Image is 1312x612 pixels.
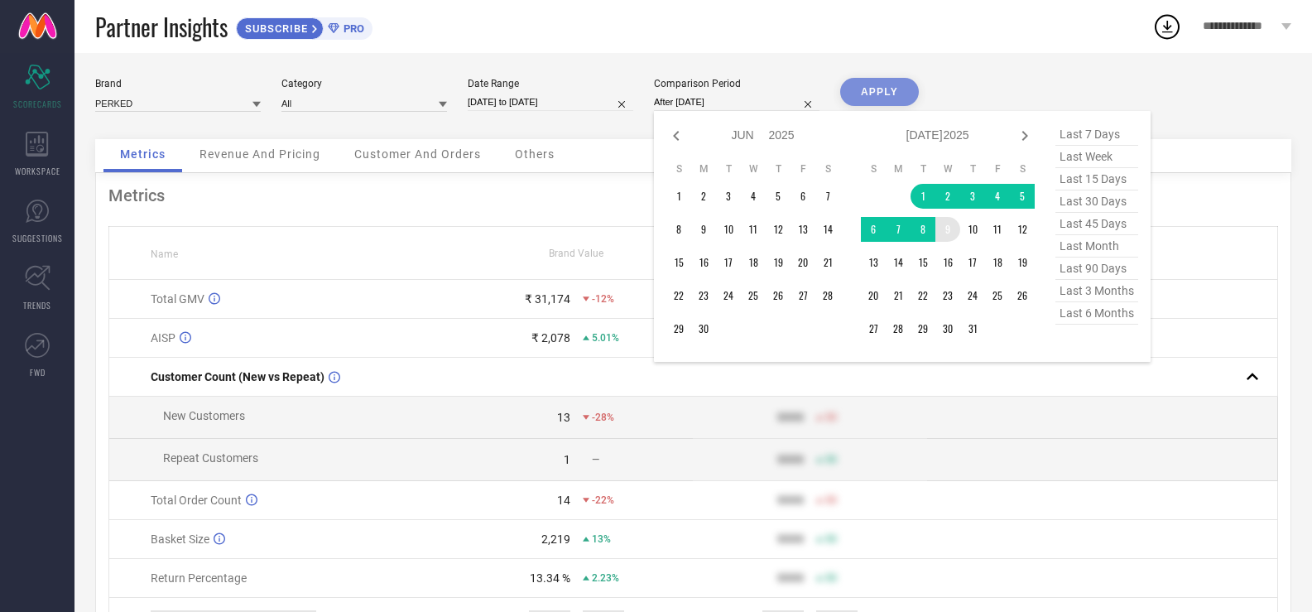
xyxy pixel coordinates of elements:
th: Tuesday [716,162,741,176]
td: Thu Jun 26 2025 [766,283,791,308]
div: ₹ 31,174 [525,292,570,306]
div: 9999 [777,453,804,466]
span: SCORECARDS [13,98,62,110]
th: Thursday [766,162,791,176]
input: Select comparison period [654,94,819,111]
span: -28% [592,412,614,423]
span: WORKSPACE [15,165,60,177]
span: SUGGESTIONS [12,232,63,244]
td: Tue Jul 01 2025 [911,184,935,209]
span: Customer And Orders [354,147,481,161]
td: Wed Jul 09 2025 [935,217,960,242]
td: Sat Jul 05 2025 [1010,184,1035,209]
th: Sunday [666,162,691,176]
div: Next month [1015,126,1035,146]
td: Sat Jul 26 2025 [1010,283,1035,308]
span: Others [515,147,555,161]
td: Sun Jul 27 2025 [861,316,886,341]
td: Fri Jul 11 2025 [985,217,1010,242]
th: Thursday [960,162,985,176]
td: Wed Jul 23 2025 [935,283,960,308]
td: Fri Jul 18 2025 [985,250,1010,275]
td: Tue Jun 24 2025 [716,283,741,308]
td: Mon Jun 09 2025 [691,217,716,242]
td: Mon Jul 07 2025 [886,217,911,242]
div: 9999 [777,571,804,585]
td: Mon Jun 23 2025 [691,283,716,308]
span: 50 [825,572,837,584]
div: ₹ 2,078 [531,331,570,345]
div: Metrics [108,186,1278,205]
span: AISP [151,331,175,345]
td: Tue Jul 08 2025 [911,217,935,242]
td: Mon Jun 16 2025 [691,250,716,275]
span: FWD [30,366,46,378]
td: Mon Jun 02 2025 [691,184,716,209]
div: Open download list [1152,12,1182,41]
span: New Customers [163,409,245,422]
span: last 45 days [1055,213,1138,235]
td: Thu Jun 19 2025 [766,250,791,275]
span: Repeat Customers [163,451,258,465]
td: Sat Jun 07 2025 [815,184,840,209]
span: — [592,454,599,465]
span: -22% [592,494,614,506]
td: Tue Jun 17 2025 [716,250,741,275]
div: Date Range [468,78,633,89]
div: 1 [564,453,570,466]
td: Fri Jul 25 2025 [985,283,1010,308]
span: last 90 days [1055,258,1138,280]
td: Wed Jun 04 2025 [741,184,766,209]
td: Fri Jun 13 2025 [791,217,815,242]
td: Tue Jul 22 2025 [911,283,935,308]
div: 9999 [777,411,804,424]
td: Tue Jul 29 2025 [911,316,935,341]
td: Sun Jul 13 2025 [861,250,886,275]
span: last 3 months [1055,280,1138,302]
td: Thu Jul 31 2025 [960,316,985,341]
div: 9999 [777,532,804,546]
td: Mon Jun 30 2025 [691,316,716,341]
div: Category [281,78,447,89]
span: SUBSCRIBE [237,22,312,35]
span: 5.01% [592,332,619,344]
th: Monday [886,162,911,176]
span: last month [1055,235,1138,258]
a: SUBSCRIBEPRO [236,13,372,40]
td: Sun Jun 08 2025 [666,217,691,242]
td: Wed Jul 02 2025 [935,184,960,209]
span: 2.23% [592,572,619,584]
td: Sun Jun 22 2025 [666,283,691,308]
td: Sun Jul 20 2025 [861,283,886,308]
td: Sun Jun 15 2025 [666,250,691,275]
td: Fri Jun 20 2025 [791,250,815,275]
span: 13% [592,533,611,545]
div: 13 [557,411,570,424]
td: Wed Jun 25 2025 [741,283,766,308]
th: Wednesday [935,162,960,176]
td: Mon Jul 21 2025 [886,283,911,308]
div: 2,219 [541,532,570,546]
td: Wed Jun 18 2025 [741,250,766,275]
td: Fri Jul 04 2025 [985,184,1010,209]
th: Tuesday [911,162,935,176]
td: Wed Jul 30 2025 [935,316,960,341]
span: last 6 months [1055,302,1138,325]
th: Sunday [861,162,886,176]
span: Metrics [120,147,166,161]
th: Saturday [1010,162,1035,176]
td: Thu Jul 03 2025 [960,184,985,209]
div: 13.34 % [530,571,570,585]
td: Sun Jun 29 2025 [666,316,691,341]
td: Wed Jul 16 2025 [935,250,960,275]
td: Sat Jul 12 2025 [1010,217,1035,242]
td: Sun Jul 06 2025 [861,217,886,242]
td: Fri Jun 06 2025 [791,184,815,209]
th: Friday [791,162,815,176]
td: Thu Jul 24 2025 [960,283,985,308]
span: Total Order Count [151,494,242,507]
td: Thu Jul 10 2025 [960,217,985,242]
span: -12% [592,293,614,305]
td: Sat Jun 21 2025 [815,250,840,275]
span: Return Percentage [151,571,247,585]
